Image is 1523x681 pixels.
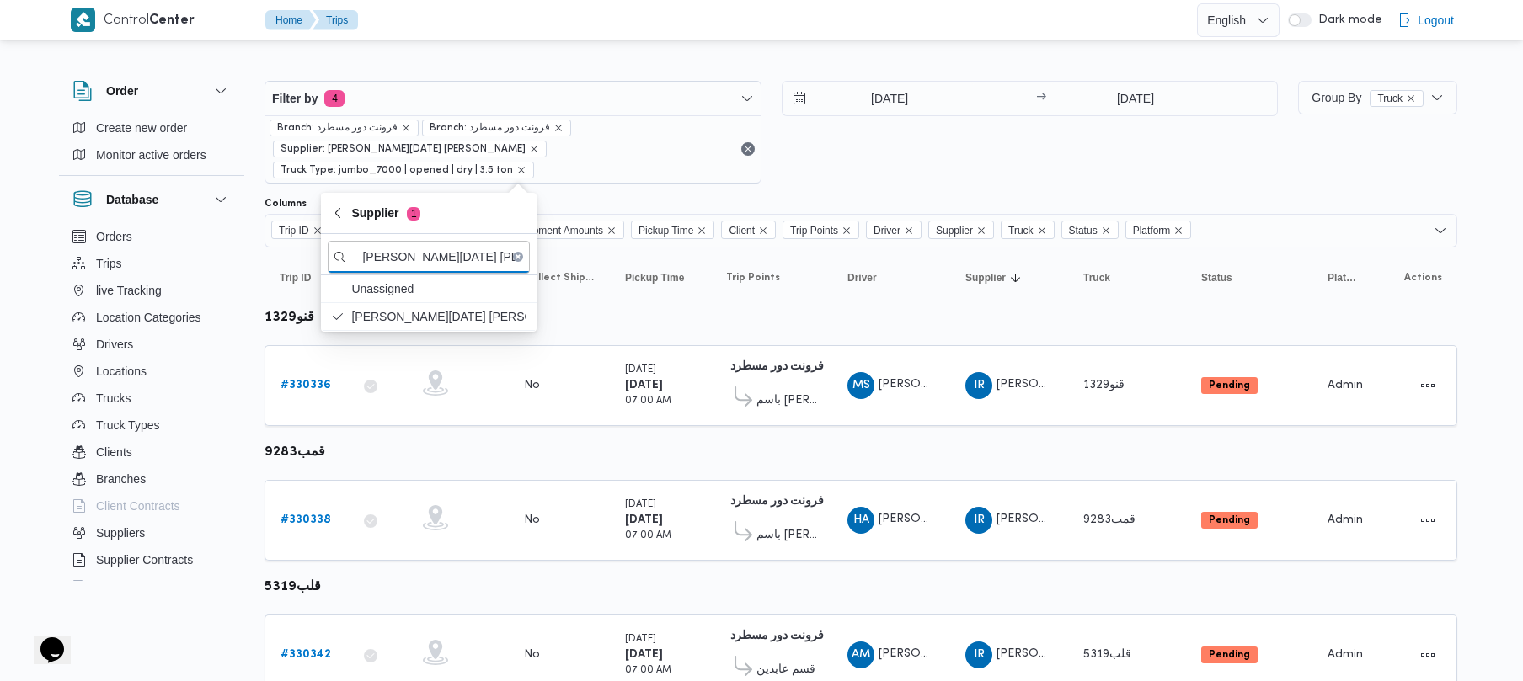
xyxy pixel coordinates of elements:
button: Remove Driver from selection in this group [904,226,914,236]
small: [DATE] [625,635,656,644]
span: Truck [1001,221,1055,239]
button: live Tracking [66,277,238,304]
span: [PERSON_NAME][DATE] [PERSON_NAME] [351,306,526,327]
b: قلب5319 [265,581,321,593]
b: Pending [1209,515,1250,525]
span: Branch: فرونت دور مسطرد [430,120,550,136]
span: Pickup Time [639,221,693,240]
span: Trip Points [783,221,859,239]
span: Collect Shipment Amounts [484,221,603,240]
button: Suppliers [66,519,238,546]
small: [DATE] [625,365,656,375]
span: [PERSON_NAME][DATE] [PERSON_NAME] [997,648,1229,659]
label: Columns [265,197,307,210]
small: [DATE] [625,500,656,509]
a: #330336 [281,375,331,396]
span: Supplier [928,221,994,239]
input: search filters [328,241,530,274]
small: 07:00 AM [625,396,671,406]
span: Collect Shipment Amounts [477,221,624,239]
button: Driver [841,264,942,291]
span: Locations [96,361,147,381]
span: باسم [PERSON_NAME] [756,391,817,411]
b: Pending [1209,380,1250,391]
button: Filter by4 active filters [265,82,761,115]
span: Trip Points [726,271,780,285]
span: Supplier [936,221,973,240]
span: Dark mode [1312,13,1382,27]
small: 07:00 AM [625,666,671,675]
b: Center [149,14,195,27]
span: [PERSON_NAME][DATE] [PERSON_NAME] [997,379,1229,390]
button: Status [1194,264,1304,291]
button: Pickup Time [618,264,703,291]
button: Orders [66,223,238,250]
span: [PERSON_NAME][DATE] [PERSON_NAME] [997,513,1229,524]
div: Mahmood Sameir Ahmad Abadalaal [847,372,874,399]
span: Suppliers [96,523,145,543]
button: Remove Collect Shipment Amounts from selection in this group [607,226,617,236]
span: AM [852,641,870,668]
div: No [524,378,540,393]
div: Ibrahem Rmdhan Ibrahem Athman AbobIsha [965,507,992,534]
span: Monitor active orders [96,145,206,165]
span: Truck [1377,91,1403,106]
button: Remove Trip ID from selection in this group [313,226,323,236]
span: Driver [874,221,900,240]
button: Actions [1414,372,1441,399]
span: Driver [847,271,877,285]
div: Order [59,114,244,175]
button: Platform [1321,264,1365,291]
button: Remove Trip Points from selection in this group [842,226,852,236]
div: → [1036,93,1046,104]
button: remove selected entity [1406,93,1416,104]
button: Remove Platform from selection in this group [1173,226,1184,236]
button: remove selected entity [516,165,526,175]
span: Status [1069,221,1098,240]
div: Hassan Ahmad Muhammad Muhammad [847,507,874,534]
span: Branches [96,469,146,489]
button: Home [265,10,316,30]
span: Truck [1370,90,1424,107]
div: Ibrahem Rmdhan Ibrahem Athman AbobIsha [965,372,992,399]
span: Filter by [272,88,318,109]
h3: Database [106,189,158,210]
span: Truck Type: jumbo_7000 | opened | dry | 3.5 ton [281,162,513,178]
button: Supplier Contracts [66,546,238,573]
span: Client [721,221,776,239]
span: Branch: فرونت دور مسطرد [270,120,419,136]
span: Truck Types [96,415,159,435]
b: # 330342 [281,649,331,660]
h3: Order [106,81,138,101]
span: Devices [96,577,138,597]
button: Trips [66,250,238,277]
span: IR [974,507,985,534]
input: Press the down key to open a popover containing a calendar. [783,82,974,115]
b: # 330336 [281,380,331,391]
small: 07:00 AM [625,531,671,540]
span: Trip Points [790,221,838,240]
span: باسم [PERSON_NAME] [756,525,817,545]
button: Order [72,81,231,101]
button: Actions [1414,641,1441,668]
span: Truck [1083,271,1110,285]
span: Logout [1418,10,1454,30]
b: Pending [1209,650,1250,660]
span: Location Categories [96,307,201,327]
button: Remove Pickup Time from selection in this group [697,226,707,236]
span: MS [852,372,870,399]
div: No [524,513,540,528]
span: Status [1061,221,1119,239]
span: IR [974,641,985,668]
button: remove selected entity [401,123,411,133]
b: فرونت دور مسطرد [730,496,824,507]
button: Remove Supplier from selection in this group [976,226,986,236]
span: قسم عابدين [756,660,815,680]
span: Admin [1328,649,1363,660]
span: Pending [1201,377,1258,394]
span: Unassigned [351,279,526,299]
button: Database [72,189,231,210]
span: Supplier: ابراهيم رمضان ابراهيم عثمان ابوباشا [273,141,547,157]
button: Open list of options [1434,224,1447,237]
span: Platform [1125,221,1192,239]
